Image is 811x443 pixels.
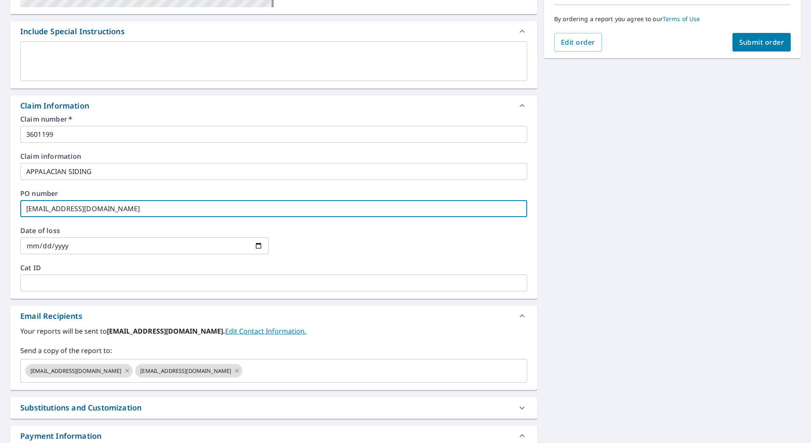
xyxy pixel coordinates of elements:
div: [EMAIL_ADDRESS][DOMAIN_NAME] [25,364,133,378]
span: [EMAIL_ADDRESS][DOMAIN_NAME] [135,367,236,375]
span: [EMAIL_ADDRESS][DOMAIN_NAME] [25,367,126,375]
label: Claim information [20,153,527,160]
div: Email Recipients [10,306,537,326]
div: Email Recipients [20,310,82,322]
label: Claim number [20,116,527,122]
label: Date of loss [20,227,269,234]
label: Send a copy of the report to: [20,345,527,356]
span: Submit order [739,38,784,47]
div: Substitutions and Customization [10,397,537,419]
b: [EMAIL_ADDRESS][DOMAIN_NAME]. [107,326,225,336]
div: Include Special Instructions [10,21,537,41]
button: Edit order [554,33,602,52]
label: Cat ID [20,264,527,271]
div: Include Special Instructions [20,26,125,37]
span: Edit order [561,38,595,47]
div: Payment Information [20,430,101,442]
button: Submit order [732,33,791,52]
p: By ordering a report you agree to our [554,15,791,23]
label: Your reports will be sent to [20,326,527,336]
div: Claim Information [10,95,537,116]
label: PO number [20,190,527,197]
div: Substitutions and Customization [20,402,142,413]
a: Terms of Use [663,15,700,23]
a: EditContactInfo [225,326,306,336]
div: Claim Information [20,100,89,111]
div: [EMAIL_ADDRESS][DOMAIN_NAME] [135,364,242,378]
